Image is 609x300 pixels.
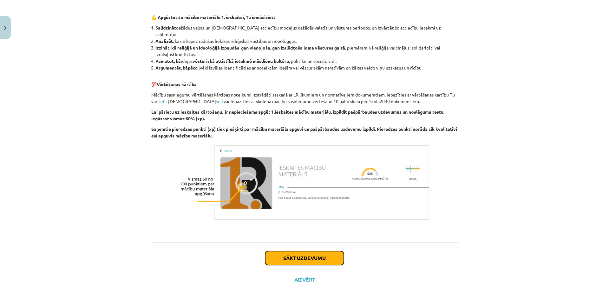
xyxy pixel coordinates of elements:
[155,45,345,50] b: Izzināt, kā reliģijā un ideoloģijā izpaudās gan vienojoša, gan izslēdzoša loma vēstures gaitā
[292,277,317,283] button: Aizvērt
[151,74,458,88] p: 💯
[155,58,458,64] li: idejas , politiku un sociālo vidi.
[155,58,181,64] b: Pamatot, kā
[155,38,173,44] b: Analizēt
[157,81,197,87] b: Vērtēšanas kārtība
[193,58,234,64] b: vēsturiskā attīstībā
[216,98,224,104] a: šeit
[155,44,458,58] li: , piemēram, kā reliģija veicinājusi solidaritāti vai izraisījusi konfliktus.
[155,24,458,38] li: dažādus valsts un [DEMOGRAPHIC_DATA] attiecību modeļus dažādās valstīs un vēstures periodos, un i...
[151,91,458,105] p: Mācību sasniegumu vērtēšanas kārtības noteikumi izstrādāti saskaņā ar LR likumiem un normatīvajie...
[155,25,176,30] b: Salīdzināt
[4,26,7,30] img: icon-close-lesson-0947bae3869378f0d4975bcd49f059093ad1ed9edebbc8119c70593378902aed.svg
[151,126,457,138] b: Saņemtie pieredzes punkti (xp) tiek piešķirti par mācību materiāla apguvi un pašpārbaudes uzdevum...
[155,64,458,71] li: cilvēki izvēlas identificēties ar noteiktām idejām vai vēsturiskām naratīvām un kā tas veido viņu...
[151,109,444,121] b: Lai pārietu uz ieskaites kārtošanu, ir nepieciešams apgūt 1.ieskaites mācību materiālu, izpildīt ...
[265,251,344,265] button: Sākt uzdevumu
[155,38,458,44] li: , kā un kāpēc radušās lielākās reliģiskās kustības un ideoloģijas.
[151,14,275,20] strong: 💪 Apgūstot šo mācību materiālu 1. ieskaitei, Tu iemācīsies:
[155,65,195,70] b: Argumentēt, kāpēc
[235,58,289,64] b: ietekmē mūsdienu kultūru
[159,98,166,104] a: šeit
